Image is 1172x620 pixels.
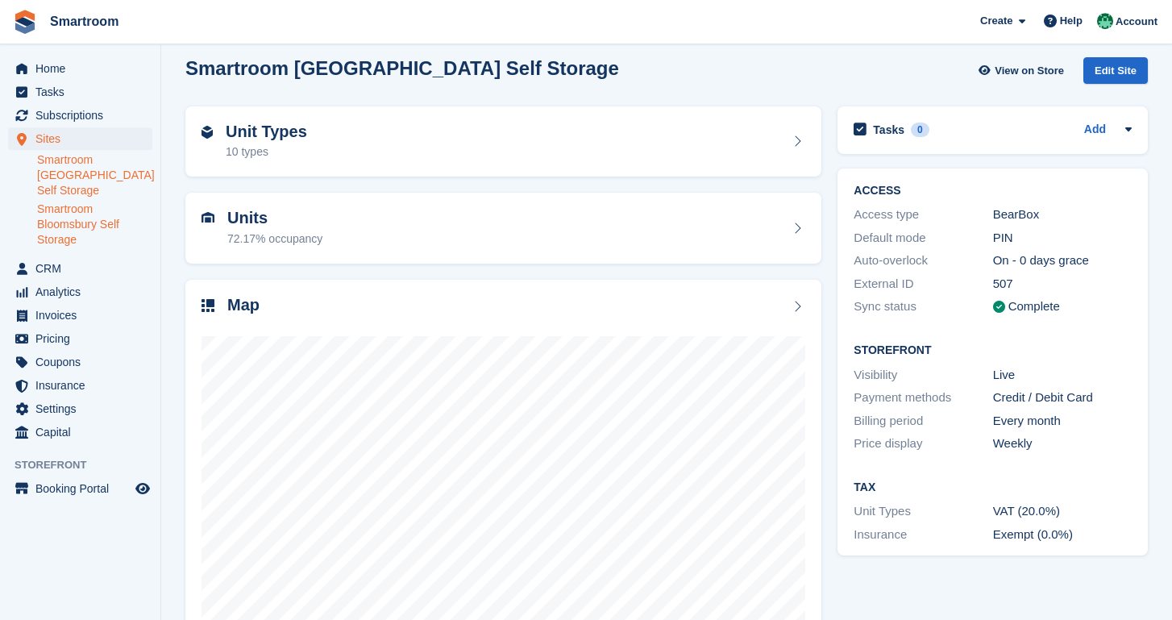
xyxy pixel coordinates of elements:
[854,502,992,521] div: Unit Types
[993,435,1132,453] div: Weekly
[35,351,132,373] span: Coupons
[854,252,992,270] div: Auto-overlock
[37,202,152,248] a: Smartroom Bloomsbury Self Storage
[8,327,152,350] a: menu
[37,152,152,198] a: Smartroom [GEOGRAPHIC_DATA] Self Storage
[202,126,213,139] img: unit-type-icn-2b2737a686de81e16bb02015468b77c625bbabd49415b5ef34ead5e3b44a266d.svg
[1083,57,1148,84] div: Edit Site
[993,275,1132,293] div: 507
[185,193,821,264] a: Units 72.17% occupancy
[35,304,132,327] span: Invoices
[35,127,132,150] span: Sites
[35,81,132,103] span: Tasks
[873,123,904,137] h2: Tasks
[1116,14,1157,30] span: Account
[993,502,1132,521] div: VAT (20.0%)
[995,63,1064,79] span: View on Store
[1008,298,1060,316] div: Complete
[8,477,152,500] a: menu
[854,206,992,224] div: Access type
[35,397,132,420] span: Settings
[8,351,152,373] a: menu
[854,435,992,453] div: Price display
[185,106,821,177] a: Unit Types 10 types
[1097,13,1113,29] img: Jacob Gabriel
[911,123,929,137] div: 0
[854,412,992,431] div: Billing period
[993,526,1132,544] div: Exempt (0.0%)
[202,299,214,312] img: map-icn-33ee37083ee616e46c38cad1a60f524a97daa1e2b2c8c0bc3eb3415660979fc1.svg
[8,374,152,397] a: menu
[226,123,307,141] h2: Unit Types
[133,479,152,498] a: Preview store
[993,252,1132,270] div: On - 0 days grace
[35,57,132,80] span: Home
[854,366,992,385] div: Visibility
[980,13,1012,29] span: Create
[8,57,152,80] a: menu
[854,481,1132,494] h2: Tax
[227,209,322,227] h2: Units
[854,298,992,316] div: Sync status
[8,257,152,280] a: menu
[35,257,132,280] span: CRM
[1084,121,1106,139] a: Add
[854,526,992,544] div: Insurance
[202,212,214,223] img: unit-icn-7be61d7bf1b0ce9d3e12c5938cc71ed9869f7b940bace4675aadf7bd6d80202e.svg
[854,229,992,248] div: Default mode
[8,127,152,150] a: menu
[8,421,152,443] a: menu
[993,229,1132,248] div: PIN
[8,397,152,420] a: menu
[8,104,152,127] a: menu
[993,412,1132,431] div: Every month
[226,144,307,160] div: 10 types
[993,389,1132,407] div: Credit / Debit Card
[854,185,1132,198] h2: ACCESS
[35,374,132,397] span: Insurance
[8,81,152,103] a: menu
[185,57,619,79] h2: Smartroom [GEOGRAPHIC_DATA] Self Storage
[35,477,132,500] span: Booking Portal
[13,10,37,34] img: stora-icon-8386f47178a22dfd0bd8f6a31ec36ba5ce8667c1dd55bd0f319d3a0aa187defe.svg
[15,457,160,473] span: Storefront
[35,104,132,127] span: Subscriptions
[44,8,125,35] a: Smartroom
[854,344,1132,357] h2: Storefront
[854,275,992,293] div: External ID
[8,281,152,303] a: menu
[1083,57,1148,90] a: Edit Site
[993,366,1132,385] div: Live
[1060,13,1083,29] span: Help
[8,304,152,327] a: menu
[35,421,132,443] span: Capital
[35,327,132,350] span: Pricing
[227,296,260,314] h2: Map
[976,57,1070,84] a: View on Store
[35,281,132,303] span: Analytics
[854,389,992,407] div: Payment methods
[993,206,1132,224] div: BearBox
[227,231,322,248] div: 72.17% occupancy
